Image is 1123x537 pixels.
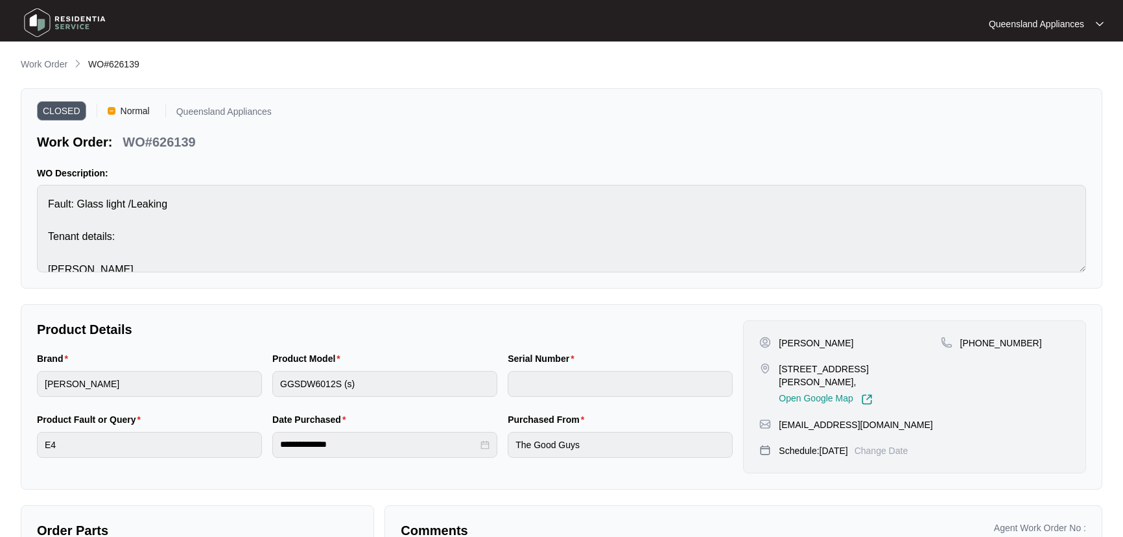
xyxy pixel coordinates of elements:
img: Vercel Logo [108,107,115,115]
span: WO#626139 [88,59,139,69]
a: Work Order [18,58,70,72]
img: chevron-right [73,58,83,69]
label: Serial Number [508,352,579,365]
img: residentia service logo [19,3,110,42]
p: Schedule: [DATE] [779,444,847,457]
input: Date Purchased [280,438,478,451]
img: user-pin [759,337,771,348]
img: map-pin [759,418,771,430]
p: WO#626139 [123,133,195,151]
img: map-pin [941,337,952,348]
p: Work Order: [37,133,112,151]
p: [PERSON_NAME] [779,337,853,350]
label: Purchased From [508,413,589,426]
input: Product Fault or Query [37,432,262,458]
img: map-pin [759,363,771,374]
p: Agent Work Order No : [994,521,1086,534]
img: Link-External [861,394,873,405]
p: Change Date [855,444,908,457]
p: Work Order [21,58,67,71]
span: Normal [115,101,155,121]
img: dropdown arrow [1096,21,1104,27]
label: Brand [37,352,73,365]
p: [EMAIL_ADDRESS][DOMAIN_NAME] [779,418,932,431]
label: Product Model [272,352,346,365]
input: Purchased From [508,432,733,458]
a: Open Google Map [779,394,872,405]
p: [STREET_ADDRESS][PERSON_NAME], [779,363,940,388]
label: Product Fault or Query [37,413,146,426]
input: Product Model [272,371,497,397]
p: Queensland Appliances [176,107,272,121]
textarea: Fault: Glass light /Leaking Tenant details: [PERSON_NAME] (m) 0411794204 (h) n/a (w) n/a (e) [EMA... [37,185,1086,272]
p: Product Details [37,320,733,339]
input: Serial Number [508,371,733,397]
p: Queensland Appliances [989,18,1084,30]
span: CLOSED [37,101,86,121]
label: Date Purchased [272,413,351,426]
input: Brand [37,371,262,397]
p: WO Description: [37,167,1086,180]
p: [PHONE_NUMBER] [960,337,1042,350]
img: map-pin [759,444,771,456]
